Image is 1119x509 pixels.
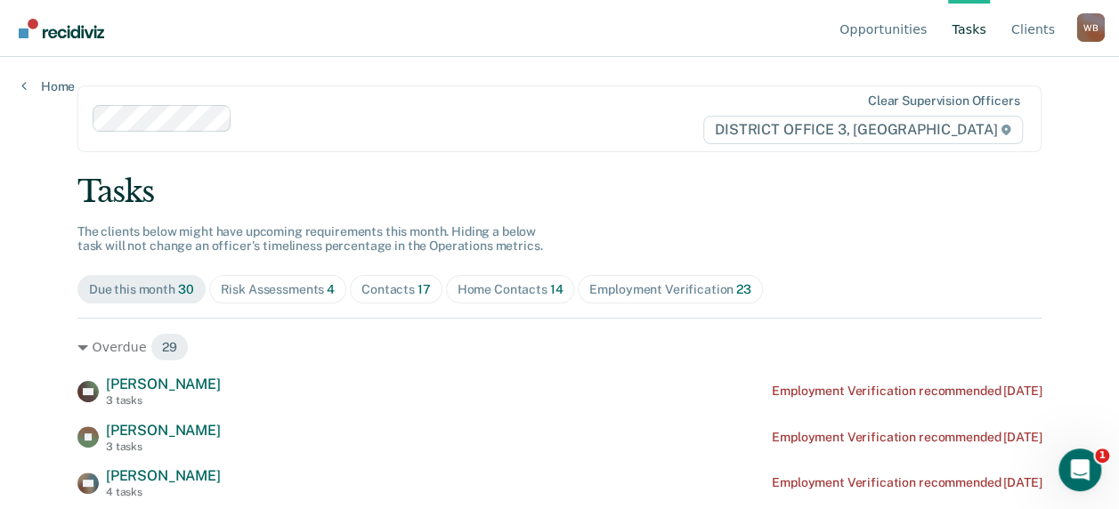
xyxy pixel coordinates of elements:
[106,394,221,407] div: 3 tasks
[77,174,1042,210] div: Tasks
[361,282,431,297] div: Contacts
[150,333,189,361] span: 29
[1095,448,1109,463] span: 1
[106,422,221,439] span: [PERSON_NAME]
[106,376,221,392] span: [PERSON_NAME]
[418,282,431,296] span: 17
[327,282,335,296] span: 4
[589,282,750,297] div: Employment Verification
[106,467,221,484] span: [PERSON_NAME]
[772,475,1042,490] div: Employment Verification recommended [DATE]
[77,224,543,254] span: The clients below might have upcoming requirements this month. Hiding a below task will not chang...
[77,333,1042,361] div: Overdue 29
[21,78,75,94] a: Home
[221,282,336,297] div: Risk Assessments
[703,116,1023,144] span: DISTRICT OFFICE 3, [GEOGRAPHIC_DATA]
[1076,13,1105,42] div: W B
[106,440,221,453] div: 3 tasks
[772,384,1042,399] div: Employment Verification recommended [DATE]
[19,19,104,38] img: Recidiviz
[772,430,1042,445] div: Employment Verification recommended [DATE]
[1058,448,1101,491] iframe: Intercom live chat
[89,282,194,297] div: Due this month
[868,93,1019,109] div: Clear supervision officers
[550,282,564,296] span: 14
[458,282,564,297] div: Home Contacts
[1076,13,1105,42] button: Profile dropdown button
[178,282,194,296] span: 30
[106,486,221,498] div: 4 tasks
[736,282,751,296] span: 23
